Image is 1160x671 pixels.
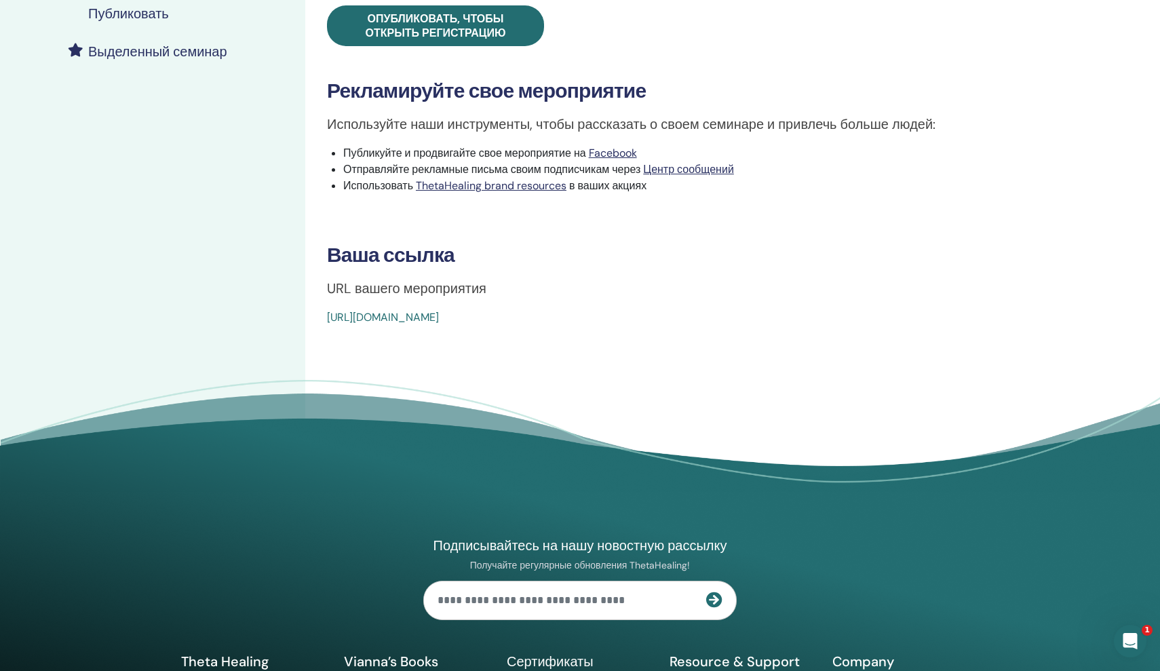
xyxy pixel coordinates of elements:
h4: Выделенный семинар [88,43,227,60]
span: 1 [1142,625,1153,636]
li: Публикуйте и продвигайте свое мероприятие на [343,145,1057,161]
a: [URL][DOMAIN_NAME] [327,310,439,324]
h4: Публиковать [88,5,169,22]
h5: Vianna’s Books [344,653,490,670]
a: ThetaHealing brand resources [416,178,566,193]
h5: Сертификаты [507,653,653,670]
p: Получайте регулярные обновления ThetaHealing! [423,559,737,571]
li: Отправляйте рекламные письма своим подписчикам через [343,161,1057,178]
li: Использовать в ваших акциях [343,178,1057,194]
p: Используйте наши инструменты, чтобы рассказать о своем семинаре и привлечь больше людей: [327,114,1057,134]
h5: Company [832,653,979,670]
a: Центр сообщений [643,162,734,176]
h3: Ваша ссылка [327,243,1057,267]
a: Опубликовать, чтобы открыть регистрацию [327,5,544,46]
iframe: Intercom live chat [1114,625,1146,657]
h3: Рекламируйте свое мероприятие [327,79,1057,103]
span: Опубликовать, чтобы открыть регистрацию [366,12,506,40]
h4: Подписывайтесь на нашу новостную рассылку [423,537,737,554]
a: Facebook [589,146,637,160]
h5: Resource & Support [670,653,816,670]
h5: Theta Healing [181,653,328,670]
p: URL вашего мероприятия [327,278,1057,299]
